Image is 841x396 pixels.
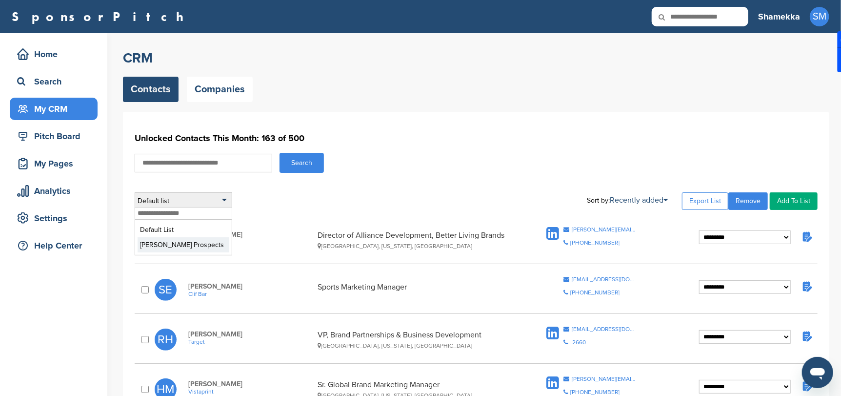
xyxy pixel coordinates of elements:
[758,6,800,27] a: Shamekka
[123,77,179,102] a: Contacts
[155,279,177,301] span: SE
[188,338,313,345] a: Target
[318,282,514,297] div: Sports Marketing Manager
[138,222,229,237] li: Default List
[12,10,190,23] a: SponsorPitch
[123,49,829,67] h2: CRM
[801,230,813,243] img: Notes fill
[570,240,620,246] div: [PHONE_NUMBER]
[188,230,313,239] span: [PERSON_NAME]
[15,73,98,90] div: Search
[280,153,324,173] button: Search
[15,182,98,200] div: Analytics
[10,234,98,257] a: Help Center
[801,330,813,342] img: Notes fill
[587,196,668,204] div: Sort by:
[188,380,313,388] span: [PERSON_NAME]
[572,227,637,232] div: [PERSON_NAME][EMAIL_ADDRESS][DOMAIN_NAME]
[318,330,514,349] div: VP, Brand Partnerships & Business Development
[572,276,637,282] div: [EMAIL_ADDRESS][DOMAIN_NAME]
[802,357,833,388] iframe: Button to launch messaging window
[15,127,98,145] div: Pitch Board
[15,155,98,172] div: My Pages
[10,125,98,147] a: Pitch Board
[15,209,98,227] div: Settings
[10,180,98,202] a: Analytics
[318,342,514,349] div: [GEOGRAPHIC_DATA], [US_STATE], [GEOGRAPHIC_DATA]
[188,239,313,246] a: Safeway
[801,380,813,392] img: Notes fill
[610,195,668,205] a: Recently added
[138,237,229,252] li: [PERSON_NAME] Prospects
[10,98,98,120] a: My CRM
[187,77,253,102] a: Companies
[188,388,313,395] a: Vistaprint
[801,280,813,292] img: Notes fill
[10,152,98,175] a: My Pages
[318,230,514,250] div: Director of Alliance Development, Better Living Brands
[570,290,620,295] div: [PHONE_NUMBER]
[570,339,586,345] div: -2660
[10,70,98,93] a: Search
[15,237,98,254] div: Help Center
[155,329,177,351] span: RH
[135,192,232,210] div: Default list
[728,192,768,210] a: Remove
[188,330,313,338] span: [PERSON_NAME]
[758,10,800,23] h3: Shamekka
[770,192,818,210] a: Add To List
[188,291,313,297] a: Clif Bar
[15,45,98,63] div: Home
[10,207,98,229] a: Settings
[572,326,637,332] div: [EMAIL_ADDRESS][DOMAIN_NAME]
[188,282,313,291] span: [PERSON_NAME]
[318,243,514,250] div: [GEOGRAPHIC_DATA], [US_STATE], [GEOGRAPHIC_DATA]
[572,376,637,382] div: [PERSON_NAME][EMAIL_ADDRESS][DOMAIN_NAME]
[10,43,98,65] a: Home
[810,7,829,26] span: SM
[682,192,728,210] a: Export List
[570,389,620,395] div: [PHONE_NUMBER]
[15,100,98,118] div: My CRM
[135,129,818,147] h1: Unlocked Contacts This Month: 163 of 500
